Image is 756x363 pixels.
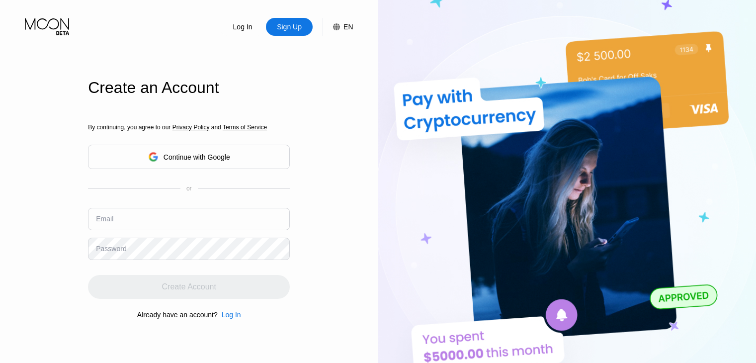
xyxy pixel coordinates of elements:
div: Log In [232,22,253,32]
div: Continue with Google [88,145,290,169]
div: Sign Up [266,18,313,36]
div: Email [96,215,113,223]
div: Password [96,245,126,253]
div: Log In [218,311,241,319]
div: Already have an account? [137,311,218,319]
span: and [209,124,223,131]
div: Create an Account [88,79,290,97]
div: or [186,185,192,192]
div: EN [323,18,353,36]
div: By continuing, you agree to our [88,124,290,131]
span: Privacy Policy [172,124,210,131]
div: Log In [222,311,241,319]
div: Continue with Google [164,153,230,161]
div: Sign Up [276,22,303,32]
span: Terms of Service [223,124,267,131]
div: Log In [219,18,266,36]
div: EN [343,23,353,31]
